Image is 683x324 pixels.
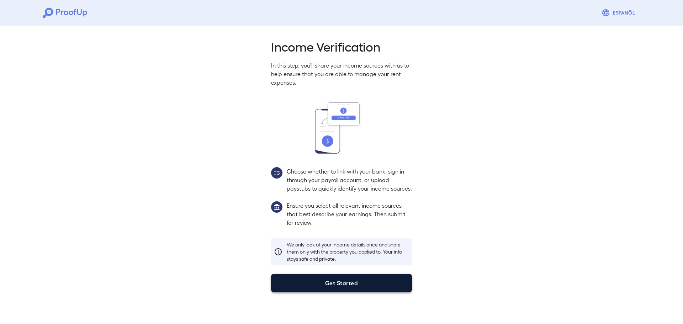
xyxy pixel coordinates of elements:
[287,241,409,262] p: We only look at your income details once and share them only with the property you applied to. Yo...
[271,38,412,54] h2: Income Verification
[271,61,412,87] p: In this step, you'll share your income sources with us to help ensure that you are able to manage...
[599,6,640,20] button: Espanõl
[271,201,282,213] img: group1.svg
[271,274,412,292] button: Get Started
[271,167,282,179] img: group2.svg
[287,167,412,193] p: Choose whether to link with your bank, sign in through your payroll account, or upload paystubs t...
[287,201,412,227] p: Ensure you select all relevant income sources that best describe your earnings. Then submit for r...
[315,102,368,154] img: transfer_money.svg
